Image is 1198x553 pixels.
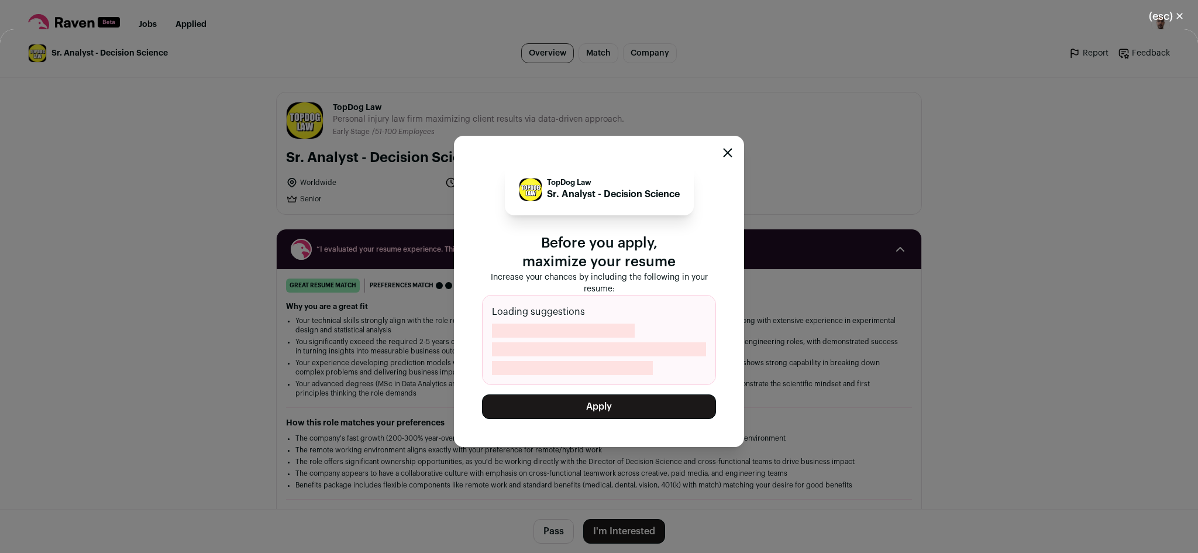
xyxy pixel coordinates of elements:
[482,234,716,272] p: Before you apply, maximize your resume
[482,394,716,419] button: Apply
[547,187,680,201] p: Sr. Analyst - Decision Science
[482,295,716,385] div: Loading suggestions
[1135,4,1198,29] button: Close modal
[519,178,542,201] img: c3459e9d56dcdb7f8942f45fb7c2a2bcabe5a7d10a50a02c530b7c160ad7d108.jpg
[482,272,716,295] p: Increase your chances by including the following in your resume:
[547,178,680,187] p: TopDog Law
[723,148,732,157] button: Close modal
